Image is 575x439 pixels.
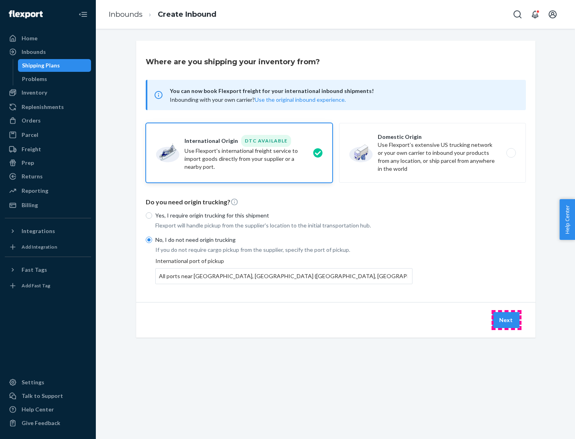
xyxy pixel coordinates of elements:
[5,101,91,113] a: Replenishments
[5,170,91,183] a: Returns
[545,6,561,22] button: Open account menu
[75,6,91,22] button: Close Navigation
[155,212,412,219] p: Yes, I require origin trucking for this shipment
[22,61,60,69] div: Shipping Plans
[5,390,91,402] a: Talk to Support
[170,96,346,103] span: Inbounding with your own carrier?
[22,172,43,180] div: Returns
[5,156,91,169] a: Prep
[510,6,525,22] button: Open Search Box
[5,263,91,276] button: Fast Tags
[146,198,526,207] p: Do you need origin trucking?
[5,184,91,197] a: Reporting
[22,282,50,289] div: Add Fast Tag
[5,279,91,292] a: Add Fast Tag
[170,86,516,96] span: You can now book Flexport freight for your international inbound shipments!
[155,257,412,284] div: International port of pickup
[255,96,346,104] button: Use the original inbound experience.
[22,89,47,97] div: Inventory
[22,227,55,235] div: Integrations
[146,57,320,67] h3: Where are you shipping your inventory from?
[5,143,91,156] a: Freight
[22,266,47,274] div: Fast Tags
[158,10,216,19] a: Create Inbound
[22,243,57,250] div: Add Integration
[22,187,48,195] div: Reporting
[5,129,91,141] a: Parcel
[22,117,41,125] div: Orders
[22,75,47,83] div: Problems
[22,48,46,56] div: Inbounds
[155,236,412,244] p: No, I do not need origin trucking
[5,225,91,237] button: Integrations
[109,10,143,19] a: Inbounds
[18,73,91,85] a: Problems
[146,212,152,219] input: Yes, I require origin trucking for this shipment
[22,201,38,209] div: Billing
[5,417,91,429] button: Give Feedback
[102,3,223,26] ol: breadcrumbs
[22,103,64,111] div: Replenishments
[5,241,91,253] a: Add Integration
[5,199,91,212] a: Billing
[492,312,519,328] button: Next
[22,159,34,167] div: Prep
[146,237,152,243] input: No, I do not need origin trucking
[5,376,91,389] a: Settings
[22,378,44,386] div: Settings
[5,32,91,45] a: Home
[22,392,63,400] div: Talk to Support
[5,114,91,127] a: Orders
[22,145,41,153] div: Freight
[527,6,543,22] button: Open notifications
[5,403,91,416] a: Help Center
[155,246,412,254] p: If you do not require cargo pickup from the supplier, specify the port of pickup.
[9,10,43,18] img: Flexport logo
[5,45,91,58] a: Inbounds
[22,419,60,427] div: Give Feedback
[18,59,91,72] a: Shipping Plans
[155,221,412,229] p: Flexport will handle pickup from the supplier's location to the initial transportation hub.
[559,199,575,240] button: Help Center
[22,34,38,42] div: Home
[22,131,38,139] div: Parcel
[5,86,91,99] a: Inventory
[22,405,54,413] div: Help Center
